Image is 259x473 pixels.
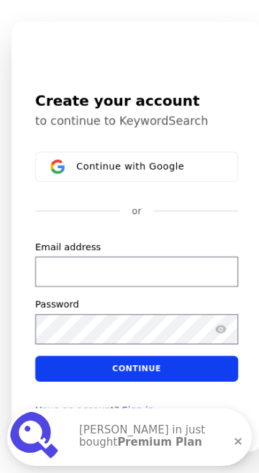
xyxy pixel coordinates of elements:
[117,436,202,449] strong: Premium Plan
[35,405,119,416] span: Have an account?
[212,321,230,338] button: Show password
[35,241,101,254] label: Email address
[35,298,79,311] label: Password
[122,405,154,416] a: Sign in
[132,205,141,218] p: or
[79,424,237,450] p: [PERSON_NAME] in just bought
[35,356,238,382] button: Continue
[35,114,238,129] p: to continue to KeywordSearch
[10,411,62,463] img: Premium Plan
[76,161,184,173] span: Continue with Google
[35,152,238,182] button: Sign in with GoogleContinue with Google
[35,90,238,111] h1: Create your account
[50,160,65,174] img: Sign in with Google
